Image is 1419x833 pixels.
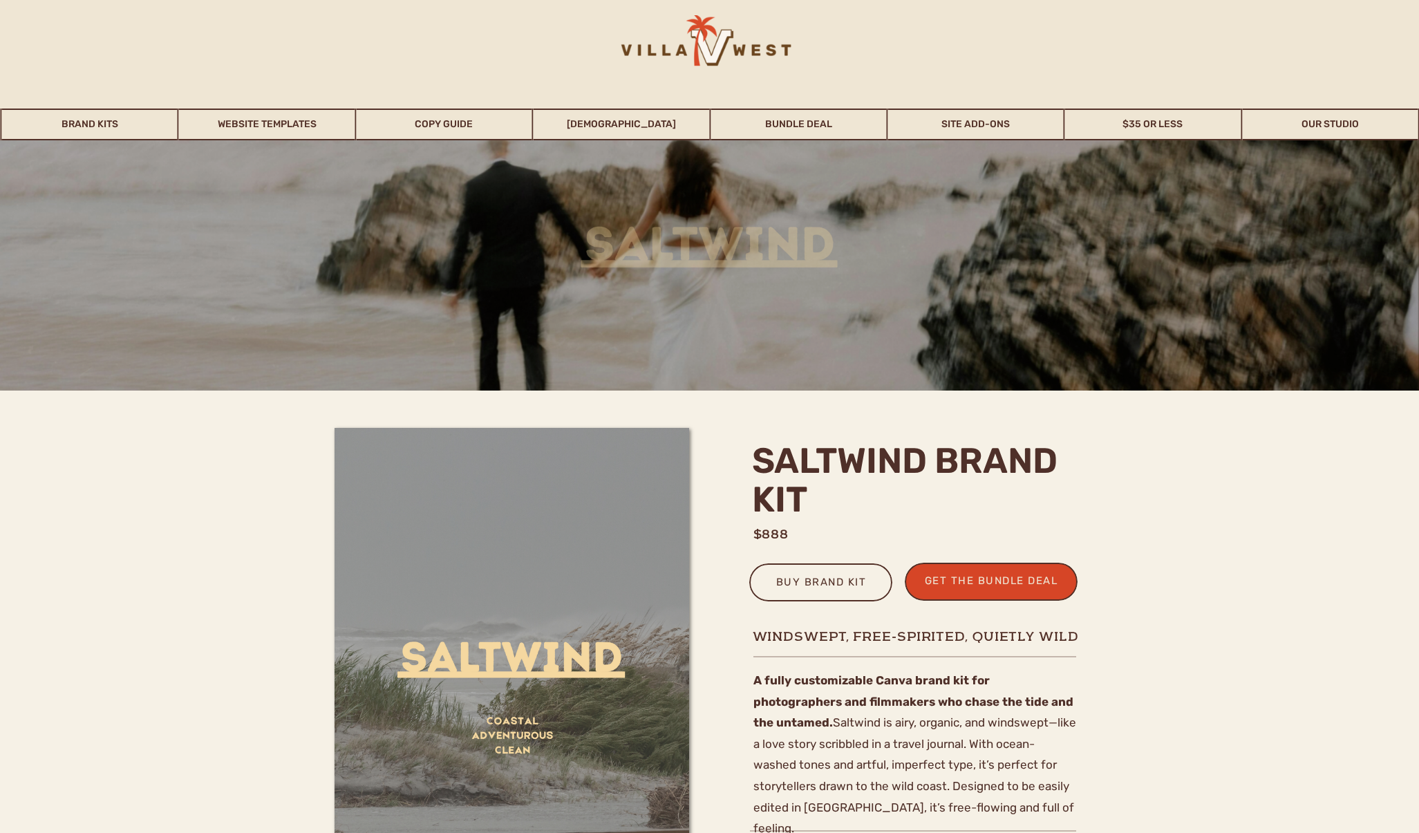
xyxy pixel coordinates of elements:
[753,628,1082,645] h1: Windswept, free-spirited, quietly wild
[752,442,1059,525] h2: Saltwind brand kit
[753,673,1073,729] b: A fully customizable Canva brand kit for photographers and filmmakers who chase the tide and the ...
[1242,109,1418,140] a: Our Studio
[918,572,1065,595] a: get the bundle deal
[887,109,1063,140] a: Site Add-Ons
[534,109,709,140] a: [DEMOGRAPHIC_DATA]
[766,573,877,596] a: buy brand kit
[711,109,886,140] a: Bundle Deal
[179,109,355,140] a: Website Templates
[753,525,827,543] h1: $888
[356,109,532,140] a: Copy Guide
[2,109,178,140] a: Brand Kits
[753,670,1076,827] p: Saltwind is airy, organic, and windswept—like a love story scribbled in a travel journal. With oc...
[1065,109,1241,140] a: $35 or Less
